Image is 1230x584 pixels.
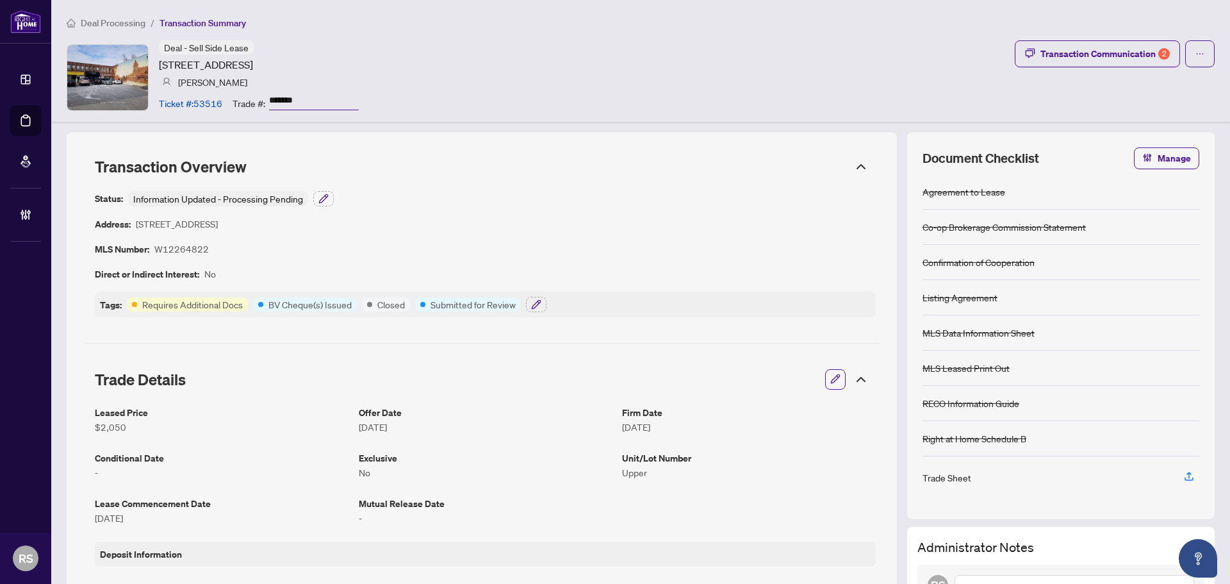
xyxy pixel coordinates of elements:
[1040,44,1170,64] div: Transaction Communication
[922,149,1039,167] span: Document Checklist
[154,242,209,256] article: W12264822
[67,45,148,110] img: IMG-W12264822_1.jpg
[95,217,131,231] article: Address:
[95,267,199,281] article: Direct or Indirect Interest:
[100,297,122,312] article: Tags:
[159,57,253,72] article: [STREET_ADDRESS]
[922,255,1035,269] div: Confirmation of Cooperation
[95,465,348,480] article: -
[95,405,348,420] article: Leased Price
[151,15,154,30] li: /
[95,420,348,434] article: $2,050
[164,42,249,53] span: Deal - Sell Side Lease
[67,19,76,28] span: home
[85,362,879,397] div: Trade Details
[922,396,1019,410] div: RECO Information Guide
[359,405,612,420] article: Offer Date
[95,157,247,176] span: Transaction Overview
[95,191,123,206] article: Status:
[1179,539,1217,578] button: Open asap
[922,185,1005,199] div: Agreement to Lease
[1195,49,1204,58] span: ellipsis
[178,75,247,89] article: [PERSON_NAME]
[922,471,971,485] div: Trade Sheet
[95,370,186,389] span: Trade Details
[359,496,612,511] article: Mutual Release Date
[1158,148,1191,169] span: Manage
[1158,48,1170,60] div: 2
[922,326,1035,340] div: MLS Data Information Sheet
[142,297,243,312] article: Requires Additional Docs
[136,217,218,231] article: [STREET_ADDRESS]
[128,191,308,206] div: Information Updated - Processing Pending
[95,242,149,256] article: MLS Number:
[359,451,612,465] article: Exclusive
[359,511,612,525] article: -
[359,420,612,434] article: [DATE]
[268,297,352,312] article: BV Cheque(s) Issued
[160,17,246,29] span: Transaction Summary
[162,78,171,87] img: svg%3e
[1134,147,1199,169] button: Manage
[622,420,876,434] article: [DATE]
[85,150,879,183] div: Transaction Overview
[922,431,1026,446] div: Right at Home Schedule B
[233,96,265,110] article: Trade #:
[922,290,997,305] div: Listing Agreement
[19,549,33,567] span: RS
[10,10,41,33] img: logo
[917,537,1204,557] h3: Administrator Notes
[922,220,1086,234] div: Co-op Brokerage Commission Statement
[95,511,348,525] article: [DATE]
[922,361,1010,375] div: MLS Leased Print Out
[95,496,348,511] article: Lease Commencement Date
[622,451,876,465] article: Unit/Lot Number
[95,451,348,465] article: Conditional Date
[100,547,182,562] article: Deposit Information
[430,297,516,312] article: Submitted for Review
[622,405,876,420] article: Firm Date
[622,465,876,480] article: Upper
[377,297,405,312] article: Closed
[204,267,216,281] article: No
[81,17,145,29] span: Deal Processing
[1015,40,1180,67] button: Transaction Communication2
[359,465,612,480] article: No
[159,96,222,110] article: Ticket #: 53516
